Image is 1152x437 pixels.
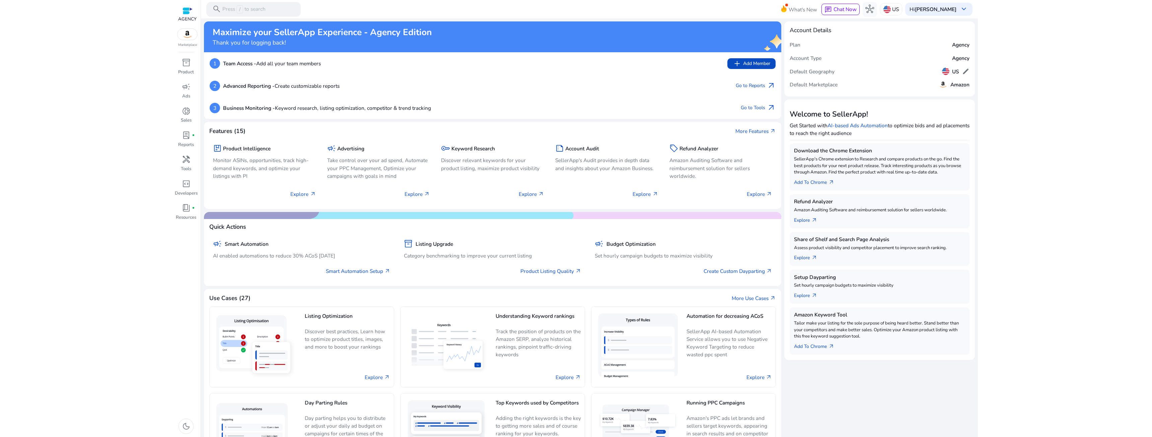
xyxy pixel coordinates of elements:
span: summarize [555,144,564,153]
img: us.svg [883,6,891,13]
span: inventory_2 [182,58,191,67]
span: arrow_outward [770,295,776,301]
a: AI-based Ads Automation [827,122,888,129]
p: Reports [178,142,194,148]
span: sell [669,144,678,153]
button: hub [863,2,877,17]
h5: Understanding Keyword rankings [496,313,581,325]
span: arrow_outward [652,191,658,197]
h5: Refund Analyzer [679,146,718,152]
span: arrow_outward [767,81,776,90]
p: Product [178,69,194,76]
a: Explorearrow_outward [794,251,823,262]
p: Track the position of products on the Amazon SERP, analyze historical rankings, pinpoint traffic-... [496,327,581,358]
span: campaign [182,82,191,91]
h4: Quick Actions [209,223,246,230]
a: Smart Automation Setup [326,267,390,275]
span: campaign [595,239,603,248]
span: arrow_outward [770,128,776,134]
p: Create customizable reports [223,82,340,90]
h5: Amazon Keyword Tool [794,312,965,318]
h5: Day Parting Rules [305,400,390,412]
p: Assess product visibility and competitor placement to improve search ranking. [794,245,965,251]
span: edit [962,68,969,75]
img: Automation for decreasing ACoS [595,310,680,383]
span: hub [865,5,874,13]
span: inventory_2 [404,239,413,248]
a: inventory_2Product [174,57,198,81]
span: arrow_outward [767,103,776,112]
a: Product Listing Quality [520,267,581,275]
p: Tailor make your listing for the sole purpose of being heard better. Stand better than your compe... [794,320,965,340]
h5: Refund Analyzer [794,199,965,205]
span: arrow_outward [310,191,316,197]
span: Add Member [733,59,770,68]
span: donut_small [182,107,191,116]
p: Marketplace [178,43,197,48]
img: us.svg [942,68,949,75]
h5: Download the Chrome Extension [794,148,965,154]
span: key [441,144,450,153]
b: Team Access - [223,60,256,67]
span: What's New [789,4,817,15]
span: arrow_outward [811,217,817,223]
h5: Agency [952,55,969,61]
span: arrow_outward [811,255,817,261]
p: Sales [181,117,192,124]
p: Tools [181,166,191,172]
a: code_blocksDevelopers [174,178,198,202]
span: arrow_outward [424,191,430,197]
p: Take control over your ad spend, Automate your PPC Management, Optimize your campaigns with goals... [327,156,430,179]
span: dark_mode [182,422,191,431]
img: amazon.svg [177,29,198,40]
span: / [236,5,243,13]
p: AI enabled automations to reduce 30% ACoS [DATE] [213,252,390,260]
span: Chat Now [834,6,857,13]
a: Explorearrow_outward [794,214,823,224]
p: AGENCY [178,16,197,23]
h5: Keyword Research [451,146,495,152]
p: Amazon Auditing Software and reimbursement solution for sellers worldwide. [794,207,965,214]
a: Explore [556,373,581,381]
a: Create Custom Dayparting [704,267,772,275]
span: book_4 [182,204,191,212]
a: donut_smallSales [174,105,198,129]
h4: Features (15) [209,128,245,135]
h5: Advertising [337,146,364,152]
p: Resources [176,214,196,221]
span: arrow_outward [575,268,581,274]
a: More Use Casesarrow_outward [732,294,776,302]
p: Set hourly campaign budgets to maximize visibility [595,252,772,260]
span: search [212,5,221,13]
h4: Use Cases (27) [209,295,250,302]
p: Monitor ASINs, opportunities, track high-demand keywords, and optimize your listings with PI [213,156,316,179]
span: arrow_outward [538,191,544,197]
p: SellerApp's Audit provides in depth data and insights about your Amazon Business. [555,156,658,172]
span: arrow_outward [384,268,390,274]
p: Explore [290,190,316,198]
h5: Plan [790,42,800,48]
span: campaign [213,239,222,248]
p: Explore [519,190,544,198]
p: Developers [175,190,198,197]
a: Explorearrow_outward [794,289,823,299]
span: arrow_outward [811,293,817,299]
h5: Account Audit [565,146,599,152]
p: SellerApp AI-based Automation Service allows you to use Negative Keyword Targeting to reduce wast... [687,327,772,358]
h5: Default Geography [790,69,835,75]
h2: Maximize your SellerApp Experience - Agency Edition [213,27,432,38]
p: Explore [633,190,658,198]
span: arrow_outward [384,374,390,380]
img: Listing Optimization [213,312,299,382]
h4: Account Details [790,27,831,34]
span: chat [824,6,832,13]
p: Press to search [222,5,266,13]
p: Explore [405,190,430,198]
p: 1 [210,58,220,69]
h3: Welcome to SellerApp! [790,110,969,119]
span: arrow_outward [829,179,835,186]
span: keyboard_arrow_down [959,5,968,13]
p: Keyword research, listing optimization, competitor & trend tracking [223,104,431,112]
a: Add To Chrome [794,340,840,350]
a: Add To Chrome [794,176,840,186]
